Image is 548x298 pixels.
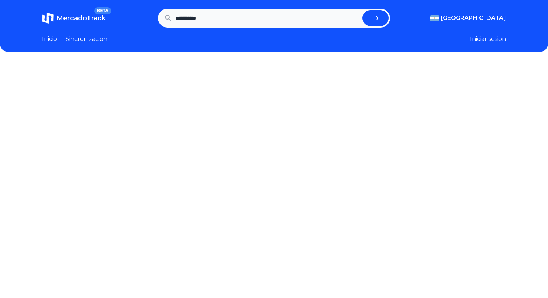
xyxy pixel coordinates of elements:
[94,7,111,14] span: BETA
[66,35,107,43] a: Sincronizacion
[470,35,506,43] button: Iniciar sesion
[42,12,54,24] img: MercadoTrack
[57,14,105,22] span: MercadoTrack
[430,14,506,22] button: [GEOGRAPHIC_DATA]
[441,14,506,22] span: [GEOGRAPHIC_DATA]
[430,15,439,21] img: Argentina
[42,12,105,24] a: MercadoTrackBETA
[42,35,57,43] a: Inicio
